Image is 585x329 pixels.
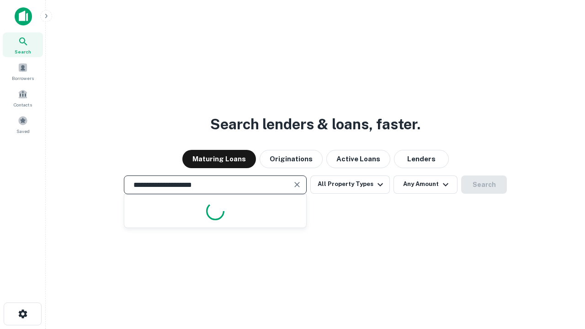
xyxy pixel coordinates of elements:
[3,112,43,137] a: Saved
[3,32,43,57] a: Search
[3,85,43,110] a: Contacts
[15,48,31,55] span: Search
[394,150,449,168] button: Lenders
[16,127,30,135] span: Saved
[394,175,457,194] button: Any Amount
[539,256,585,300] iframe: Chat Widget
[15,7,32,26] img: capitalize-icon.png
[291,178,303,191] button: Clear
[12,74,34,82] span: Borrowers
[310,175,390,194] button: All Property Types
[182,150,256,168] button: Maturing Loans
[260,150,323,168] button: Originations
[210,113,420,135] h3: Search lenders & loans, faster.
[14,101,32,108] span: Contacts
[326,150,390,168] button: Active Loans
[3,59,43,84] a: Borrowers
